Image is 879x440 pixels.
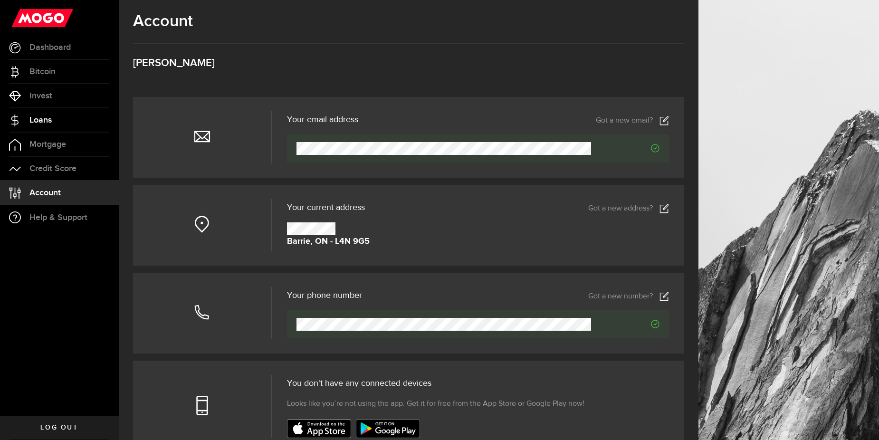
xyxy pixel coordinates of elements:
[588,204,669,213] a: Got a new address?
[29,213,87,222] span: Help & Support
[596,116,669,125] a: Got a new email?
[287,203,365,212] span: Your current address
[356,419,420,438] img: badge-google-play.svg
[29,92,52,100] span: Invest
[133,12,684,31] h1: Account
[287,291,362,300] h3: Your phone number
[29,164,76,173] span: Credit Score
[29,189,61,197] span: Account
[133,58,684,68] h3: [PERSON_NAME]
[588,292,669,301] a: Got a new number?
[591,320,659,328] span: Verified
[29,140,66,149] span: Mortgage
[287,115,358,124] h3: Your email address
[287,419,351,438] img: badge-app-store.svg
[287,398,584,410] span: Looks like you’re not using the app. Get it for free from the App Store or Google Play now!
[287,379,431,388] span: You don't have any connected devices
[287,235,370,248] strong: Barrie, ON - L4N 9G5
[29,67,56,76] span: Bitcoin
[8,4,36,32] button: Open LiveChat chat widget
[29,43,71,52] span: Dashboard
[591,144,659,153] span: Verified
[40,424,78,431] span: Log out
[29,116,52,124] span: Loans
